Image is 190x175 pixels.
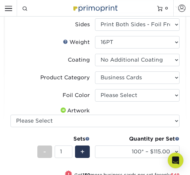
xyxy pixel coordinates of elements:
div: Sets [37,135,90,143]
span: 0 [165,6,168,10]
span: - [43,147,46,157]
div: Artwork [59,107,90,115]
img: Primoprint [71,3,119,13]
div: Quantity per Set [95,135,180,143]
div: Foil Color [63,92,90,100]
div: Weight [63,39,90,47]
div: Open Intercom Messenger [168,153,183,168]
span: + [80,147,85,157]
div: Coating [68,56,90,64]
div: Product Category [40,74,90,82]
